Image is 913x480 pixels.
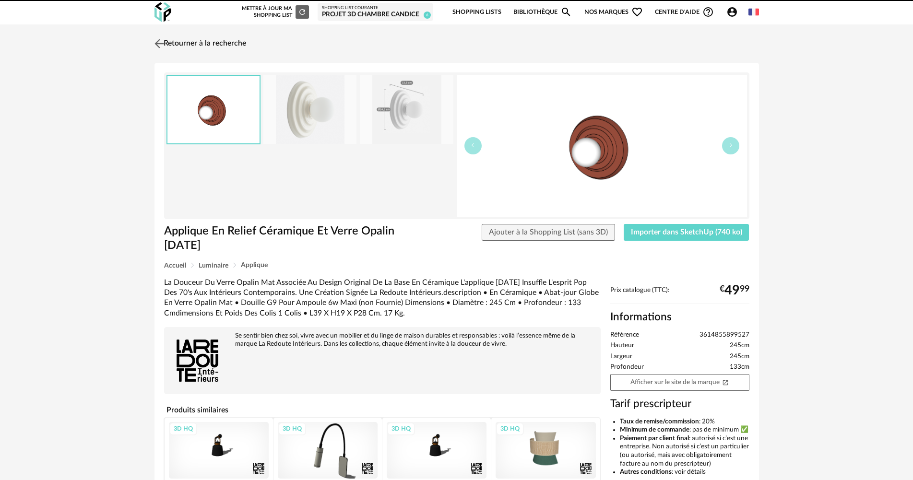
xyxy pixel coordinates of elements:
[610,310,749,324] h2: Informations
[624,224,749,241] button: Importer dans SketchUp (740 ko)
[724,287,740,294] span: 49
[631,228,742,236] span: Importer dans SketchUp (740 ko)
[620,468,749,477] li: : voir détails
[700,331,749,340] span: 3614855899527
[164,403,601,417] h4: Produits similaires
[620,426,749,434] li: : pas de minimum ✅
[620,418,699,425] b: Taux de remise/commission
[560,6,572,18] span: Magnify icon
[322,11,429,19] div: Projet 3D Chambre Candice
[152,33,246,54] a: Retourner à la recherche
[610,286,749,304] div: Prix catalogue (TTC):
[730,341,749,350] span: 245cm
[610,363,644,372] span: Profondeur
[655,6,714,18] span: Centre d'aideHelp Circle Outline icon
[489,228,608,236] span: Ajouter à la Shopping List (sans 3D)
[360,75,453,144] img: 4a8acdb0b8cd216bab0f542fa6b943d1.jpg
[457,75,747,217] img: thumbnail.png
[730,352,749,361] span: 245cm
[322,5,429,11] div: Shopping List courante
[278,422,306,435] div: 3D HQ
[164,278,601,318] div: La Douceur Du Verre Opalin Mat Associée Au Design Original De La Base En Céramique L'applique [DA...
[720,287,749,294] div: € 99
[240,5,309,19] div: Mettre à jour ma Shopping List
[722,378,729,385] span: Open In New icon
[631,6,643,18] span: Heart Outline icon
[620,468,672,475] b: Autres conditions
[702,6,714,18] span: Help Circle Outline icon
[610,397,749,411] h3: Tarif prescripteur
[424,12,431,19] span: 6
[610,352,632,361] span: Largeur
[584,1,643,23] span: Nos marques
[152,36,166,50] img: svg+xml;base64,PHN2ZyB3aWR0aD0iMjQiIGhlaWdodD0iMjQiIHZpZXdCb3g9IjAgMCAyNCAyNCIgZmlsbD0ibm9uZSIgeG...
[199,262,228,269] span: Luminaire
[154,2,171,22] img: OXP
[726,6,738,18] span: Account Circle icon
[169,422,197,435] div: 3D HQ
[164,262,749,269] div: Breadcrumb
[496,422,524,435] div: 3D HQ
[513,1,572,23] a: BibliothèqueMagnify icon
[387,422,415,435] div: 3D HQ
[241,262,268,269] span: Applique
[169,332,226,389] img: brand logo
[620,434,749,468] li: : autorisé si c’est une entreprise. Non autorisé si c’est un particulier (ou autorisé, mais avec ...
[730,363,749,372] span: 133cm
[164,224,403,253] h1: Applique En Relief Céramique Et Verre Opalin [DATE]
[322,5,429,19] a: Shopping List courante Projet 3D Chambre Candice 6
[169,332,596,348] div: Se sentir bien chez soi, vivre avec un mobilier et du linge de maison durables et responsables : ...
[610,331,639,340] span: Référence
[748,7,759,17] img: fr
[610,374,749,391] a: Afficher sur le site de la marqueOpen In New icon
[452,1,501,23] a: Shopping Lists
[167,76,260,143] img: thumbnail.png
[164,262,186,269] span: Accueil
[620,426,689,433] b: Minimum de commande
[620,418,749,426] li: : 20%
[726,6,742,18] span: Account Circle icon
[298,9,307,14] span: Refresh icon
[610,341,634,350] span: Hauteur
[263,75,356,144] img: 49ed9d4e414e4061d51d551762a4d387.jpg
[482,224,615,241] button: Ajouter à la Shopping List (sans 3D)
[620,435,689,442] b: Paiement par client final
